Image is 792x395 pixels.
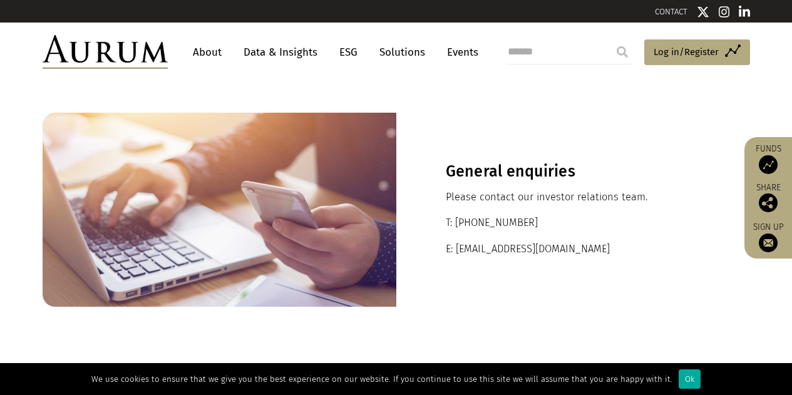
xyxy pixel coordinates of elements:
[610,39,635,64] input: Submit
[446,215,701,231] p: T: [PHONE_NUMBER]
[187,41,228,64] a: About
[654,44,719,59] span: Log in/Register
[759,193,778,212] img: Share this post
[759,155,778,174] img: Access Funds
[446,241,701,257] p: E: [EMAIL_ADDRESS][DOMAIN_NAME]
[697,6,709,18] img: Twitter icon
[446,162,701,181] h3: General enquiries
[655,7,687,16] a: CONTACT
[446,189,701,205] p: Please contact our investor relations team.
[751,183,786,212] div: Share
[679,369,701,389] div: Ok
[739,6,750,18] img: Linkedin icon
[441,41,478,64] a: Events
[759,233,778,252] img: Sign up to our newsletter
[43,35,168,69] img: Aurum
[333,41,364,64] a: ESG
[644,39,750,66] a: Log in/Register
[751,222,786,252] a: Sign up
[751,143,786,174] a: Funds
[719,6,730,18] img: Instagram icon
[373,41,431,64] a: Solutions
[237,41,324,64] a: Data & Insights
